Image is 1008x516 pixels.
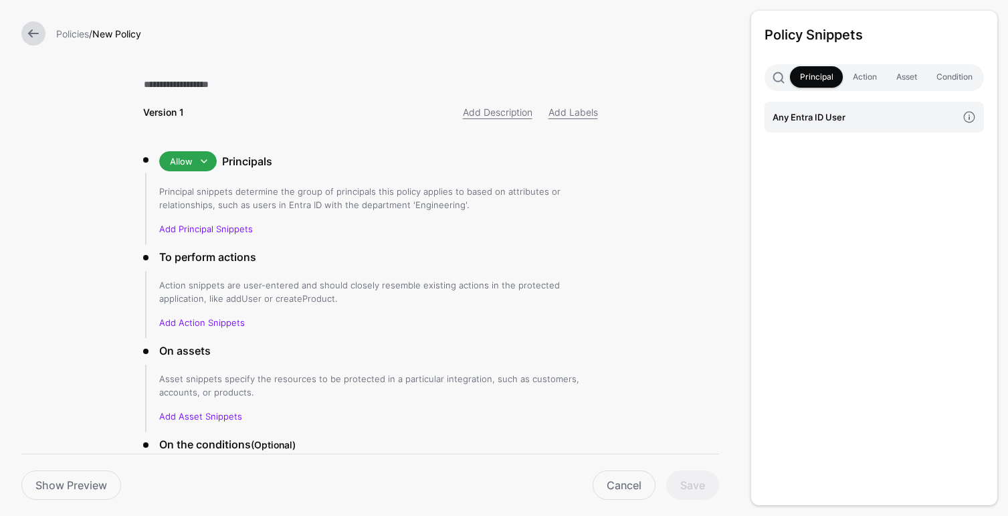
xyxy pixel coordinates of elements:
[92,28,141,39] strong: New Policy
[251,439,296,450] small: (Optional)
[159,317,245,328] a: Add Action Snippets
[21,470,121,500] a: Show Preview
[159,343,598,359] h3: On assets
[159,278,598,305] p: Action snippets are user-entered and should closely resemble existing actions in the protected ap...
[51,27,724,41] div: /
[143,106,184,118] strong: Version 1
[159,249,598,265] h3: To perform actions
[548,106,598,118] a: Add Labels
[926,66,982,88] a: Condition
[773,110,957,124] h4: Any Entra ID User
[159,436,598,453] h3: On the conditions
[159,411,242,422] a: Add Asset Snippets
[170,156,193,167] span: Allow
[159,224,253,234] a: Add Principal Snippets
[56,28,89,39] a: Policies
[463,106,532,118] a: Add Description
[222,153,598,169] h3: Principals
[843,66,886,88] a: Action
[790,66,843,88] a: Principal
[765,24,984,46] h3: Policy Snippets
[593,470,656,500] a: Cancel
[159,185,598,211] p: Principal snippets determine the group of principals this policy applies to based on attributes o...
[886,66,926,88] a: Asset
[159,372,598,399] p: Asset snippets specify the resources to be protected in a particular integration, such as custome...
